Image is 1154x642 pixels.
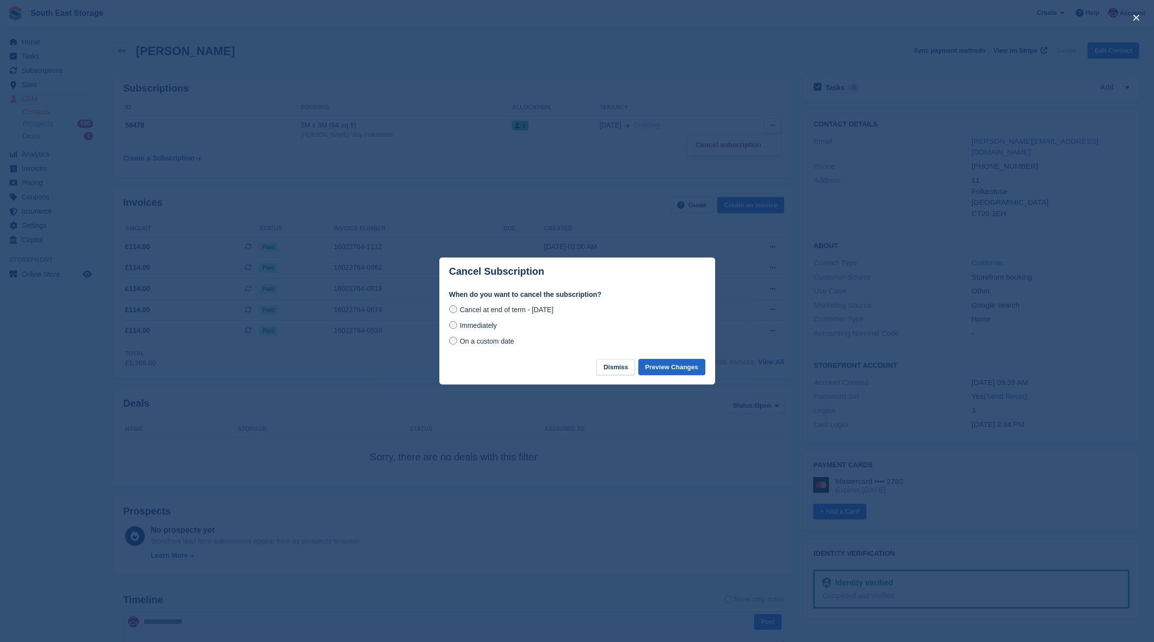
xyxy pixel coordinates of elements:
p: Cancel Subscription [449,266,544,277]
button: Dismiss [596,359,635,375]
input: Cancel at end of term - [DATE] [449,305,457,313]
span: On a custom date [460,337,514,345]
input: On a custom date [449,337,457,345]
button: Preview Changes [638,359,705,375]
button: close [1128,10,1144,26]
span: Cancel at end of term - [DATE] [460,306,553,314]
label: When do you want to cancel the subscription? [449,289,705,300]
input: Immediately [449,321,457,329]
span: Immediately [460,321,496,329]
